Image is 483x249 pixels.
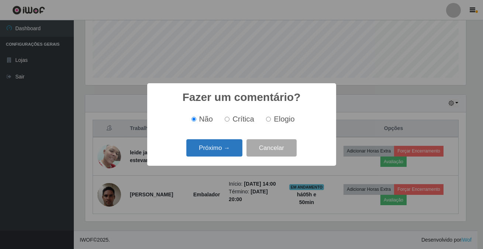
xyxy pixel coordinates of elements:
[266,117,271,122] input: Elogio
[192,117,196,122] input: Não
[199,115,213,123] span: Não
[225,117,230,122] input: Crítica
[232,115,254,123] span: Crítica
[274,115,294,123] span: Elogio
[246,139,297,157] button: Cancelar
[186,139,242,157] button: Próximo →
[182,91,300,104] h2: Fazer um comentário?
